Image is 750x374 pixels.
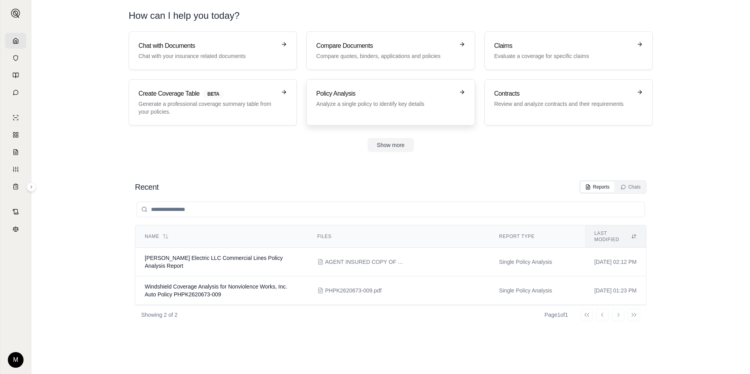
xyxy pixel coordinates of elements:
[316,41,454,51] h3: Compare Documents
[308,225,490,248] th: Files
[585,184,610,190] div: Reports
[316,89,454,98] h3: Policy Analysis
[141,311,178,319] p: Showing 2 of 2
[5,85,26,100] a: Chat
[5,179,26,194] a: Coverage Table
[581,182,614,192] button: Reports
[368,138,414,152] button: Show more
[484,79,653,125] a: ContractsReview and analyze contracts and their requirements
[5,144,26,160] a: Claim Coverage
[138,100,276,116] p: Generate a professional coverage summary table from your policies.
[594,230,637,243] div: Last modified
[484,31,653,70] a: ClaimsEvaluate a coverage for specific claims
[135,182,158,192] h2: Recent
[585,248,646,276] td: [DATE] 02:12 PM
[145,255,283,269] span: Griffin's Electric LLC Commercial Lines Policy Analysis Report
[325,258,404,266] span: AGENT INSURED COPY OF POLICY.pdf
[8,5,24,21] button: Expand sidebar
[494,89,632,98] h3: Contracts
[5,204,26,220] a: Contract Analysis
[129,31,297,70] a: Chat with DocumentsChat with your insurance related documents
[145,233,299,240] div: Name
[494,100,632,108] p: Review and analyze contracts and their requirements
[5,110,26,125] a: Single Policy
[306,31,475,70] a: Compare DocumentsCompare quotes, binders, applications and policies
[129,79,297,125] a: Create Coverage TableBETAGenerate a professional coverage summary table from your policies.
[11,9,20,18] img: Expand sidebar
[490,225,585,248] th: Report Type
[5,33,26,49] a: Home
[494,41,632,51] h3: Claims
[5,50,26,66] a: Documents Vault
[27,182,36,192] button: Expand sidebar
[544,311,568,319] div: Page 1 of 1
[585,276,646,305] td: [DATE] 01:23 PM
[616,182,645,192] button: Chats
[129,9,653,22] h1: How can I help you today?
[138,52,276,60] p: Chat with your insurance related documents
[5,221,26,237] a: Legal Search Engine
[490,248,585,276] td: Single Policy Analysis
[145,283,287,298] span: Windshield Coverage Analysis for Nonviolence Works, Inc. Auto Policy PHPK2620673-009
[5,162,26,177] a: Custom Report
[8,352,24,368] div: M
[325,287,382,294] span: PHPK2620673-009.pdf
[316,52,454,60] p: Compare quotes, binders, applications and policies
[621,184,641,190] div: Chats
[490,276,585,305] td: Single Policy Analysis
[203,90,224,98] span: BETA
[5,127,26,143] a: Policy Comparisons
[138,89,276,98] h3: Create Coverage Table
[138,41,276,51] h3: Chat with Documents
[494,52,632,60] p: Evaluate a coverage for specific claims
[306,79,475,125] a: Policy AnalysisAnalyze a single policy to identify key details
[5,67,26,83] a: Prompt Library
[316,100,454,108] p: Analyze a single policy to identify key details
